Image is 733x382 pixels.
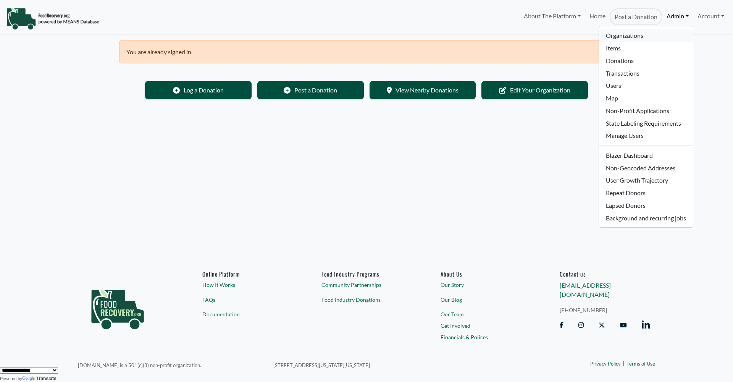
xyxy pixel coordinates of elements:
a: [PHONE_NUMBER] [560,306,650,314]
button: Close [594,40,614,63]
p: [STREET_ADDRESS][US_STATE][US_STATE] [273,360,509,369]
a: Our Story [441,281,531,289]
a: Get Involved [441,322,531,330]
a: FAQs [202,295,292,303]
a: Blazer Dashboard [599,149,693,162]
a: Non-Profit Applications [599,104,693,117]
a: About The Platform [520,8,585,24]
a: Account [693,8,728,24]
a: Home [585,8,609,25]
h6: Food Industry Programs [321,270,412,277]
a: State Labeling Requirements [599,117,693,129]
ul: Admin [599,26,693,228]
img: food_recovery_green_logo-76242d7a27de7ed26b67be613a865d9c9037ba317089b267e0515145e5e51427.png [83,270,152,343]
p: [DOMAIN_NAME] is a 501(c)(3) non-profit organization. [78,360,264,369]
a: View Nearby Donations [370,81,476,99]
a: Organizations [599,29,693,42]
a: Our Blog [441,295,531,303]
a: Donations [599,54,693,67]
a: Edit Your Organization [481,81,588,99]
h6: Online Platform [202,270,292,277]
a: Transactions [599,67,693,79]
a: Privacy Policy [590,360,621,368]
a: Lapsed Donors [599,199,693,212]
a: About Us [441,270,531,277]
h6: Contact us [560,270,650,277]
a: Manage Users [599,129,693,142]
a: Our Team [441,310,531,318]
a: Map [599,92,693,105]
a: Log a Donation [145,81,252,99]
a: User Growth Trajectory [599,174,693,187]
a: Users [599,79,693,92]
div: You are already signed in. [119,40,614,63]
a: Admin [662,8,693,24]
a: Non-Geocoded Addresses [599,162,693,174]
a: Translate [22,376,57,381]
span: | [623,358,625,367]
img: Google Translate [22,376,36,382]
a: Items [599,42,693,55]
a: How It Works [202,281,292,289]
a: Food Industry Donations [321,295,412,303]
a: Community Partnerships [321,281,412,289]
a: Financials & Polices [441,333,531,341]
a: Terms of Use [626,360,655,368]
a: Post a Donation [257,81,364,99]
a: Repeat Donors [599,187,693,199]
img: NavigationLogo_FoodRecovery-91c16205cd0af1ed486a0f1a7774a6544ea792ac00100771e7dd3ec7c0e58e41.png [6,7,99,30]
a: Background and recurring jobs [599,212,693,224]
a: [EMAIL_ADDRESS][DOMAIN_NAME] [560,282,611,298]
a: Post a Donation [610,8,662,25]
a: Documentation [202,310,292,318]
